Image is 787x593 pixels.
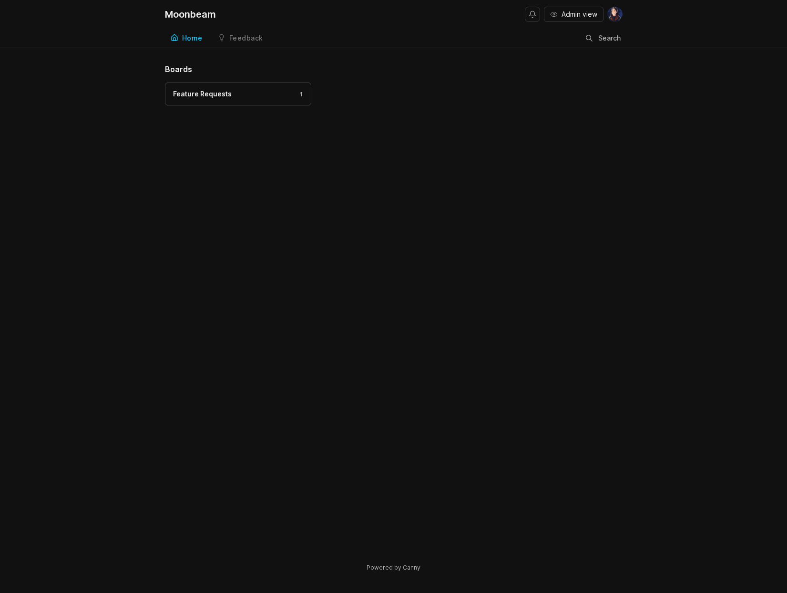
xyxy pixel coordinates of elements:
[365,562,422,573] a: Powered by Canny
[182,35,203,42] div: Home
[212,29,269,48] a: Feedback
[544,7,603,22] button: Admin view
[229,35,263,42] div: Feedback
[525,7,540,22] button: Notifications
[607,7,623,22] img: Joanne Soo
[295,90,303,98] div: 1
[165,83,311,105] a: Feature Requests1
[562,10,597,19] span: Admin view
[165,63,623,75] h1: Boards
[165,29,208,48] a: Home
[173,89,232,99] div: Feature Requests
[165,10,216,19] div: Moonbeam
